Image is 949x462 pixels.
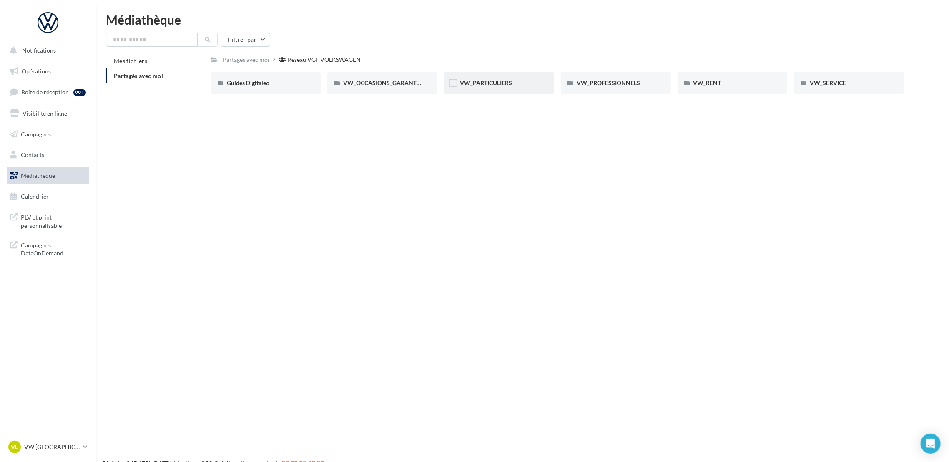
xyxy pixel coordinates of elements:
[693,79,721,86] span: VW_RENT
[5,63,91,80] a: Opérations
[21,130,51,137] span: Campagnes
[21,212,86,230] span: PLV et print personnalisable
[223,56,269,64] div: Partagés avec moi
[114,57,147,64] span: Mes fichiers
[921,434,941,454] div: Open Intercom Messenger
[23,110,67,117] span: Visibilité en ligne
[21,240,86,258] span: Campagnes DataOnDemand
[21,151,44,158] span: Contacts
[810,79,846,86] span: VW_SERVICE
[577,79,640,86] span: VW_PROFESSIONNELS
[288,56,361,64] div: Réseau VGF VOLKSWAGEN
[460,79,512,86] span: VW_PARTICULIERS
[106,13,939,26] div: Médiathèque
[221,33,270,47] button: Filtrer par
[21,172,55,179] span: Médiathèque
[24,443,80,451] p: VW [GEOGRAPHIC_DATA]
[22,47,56,54] span: Notifications
[343,79,425,86] span: VW_OCCASIONS_GARANTIES
[5,105,91,122] a: Visibilité en ligne
[5,236,91,261] a: Campagnes DataOnDemand
[7,439,89,455] a: VL VW [GEOGRAPHIC_DATA]
[22,68,51,75] span: Opérations
[5,126,91,143] a: Campagnes
[5,146,91,164] a: Contacts
[114,72,163,79] span: Partagés avec moi
[21,88,69,96] span: Boîte de réception
[21,193,49,200] span: Calendrier
[227,79,269,86] span: Guides Digitaleo
[5,167,91,184] a: Médiathèque
[5,83,91,101] a: Boîte de réception99+
[5,208,91,233] a: PLV et print personnalisable
[5,188,91,205] a: Calendrier
[73,89,86,96] div: 99+
[5,42,88,59] button: Notifications
[11,443,18,451] span: VL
